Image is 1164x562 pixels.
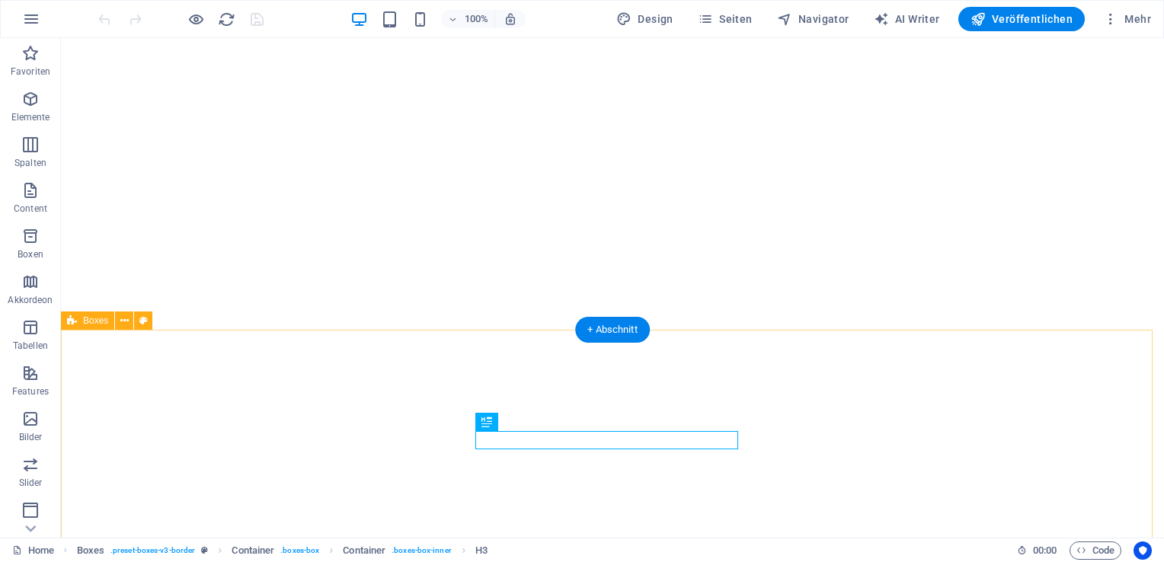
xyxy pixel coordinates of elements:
[1134,541,1152,560] button: Usercentrics
[504,12,517,26] i: Bei Größenänderung Zoomstufe automatisch an das gewählte Gerät anpassen.
[217,10,235,28] button: reload
[610,7,680,31] div: Design (Strg+Alt+Y)
[11,65,50,78] p: Favoriten
[1033,541,1057,560] span: 00 00
[187,10,205,28] button: Klicke hier, um den Vorschau-Modus zu verlassen
[280,541,319,560] span: . boxes-box
[475,541,488,560] span: Klick zum Auswählen. Doppelklick zum Bearbeiten
[1044,544,1046,556] span: :
[616,11,673,27] span: Design
[18,248,43,260] p: Boxen
[201,546,208,554] i: Dieses Element ist ein anpassbares Preset
[232,541,274,560] span: Klick zum Auswählen. Doppelklick zum Bearbeiten
[868,7,946,31] button: AI Writer
[13,340,48,352] p: Tabellen
[218,11,235,28] i: Seite neu laden
[19,431,43,443] p: Bilder
[441,10,495,28] button: 100%
[110,541,195,560] span: . preset-boxes-v3-border
[958,7,1085,31] button: Veröffentlichen
[14,203,47,215] p: Content
[575,317,650,343] div: + Abschnitt
[464,10,488,28] h6: 100%
[12,385,49,398] p: Features
[1103,11,1151,27] span: Mehr
[698,11,753,27] span: Seiten
[610,7,680,31] button: Design
[12,541,54,560] a: Klick, um Auswahl aufzuheben. Doppelklick öffnet Seitenverwaltung
[692,7,759,31] button: Seiten
[77,541,488,560] nav: breadcrumb
[392,541,452,560] span: . boxes-box-inner
[343,541,385,560] span: Klick zum Auswählen. Doppelklick zum Bearbeiten
[11,111,50,123] p: Elemente
[19,477,43,489] p: Slider
[1097,7,1157,31] button: Mehr
[971,11,1073,27] span: Veröffentlichen
[1017,541,1057,560] h6: Session-Zeit
[8,294,53,306] p: Akkordeon
[83,316,108,325] span: Boxes
[1070,541,1121,560] button: Code
[777,11,849,27] span: Navigator
[1076,541,1114,560] span: Code
[14,157,46,169] p: Spalten
[771,7,855,31] button: Navigator
[77,541,104,560] span: Klick zum Auswählen. Doppelklick zum Bearbeiten
[874,11,940,27] span: AI Writer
